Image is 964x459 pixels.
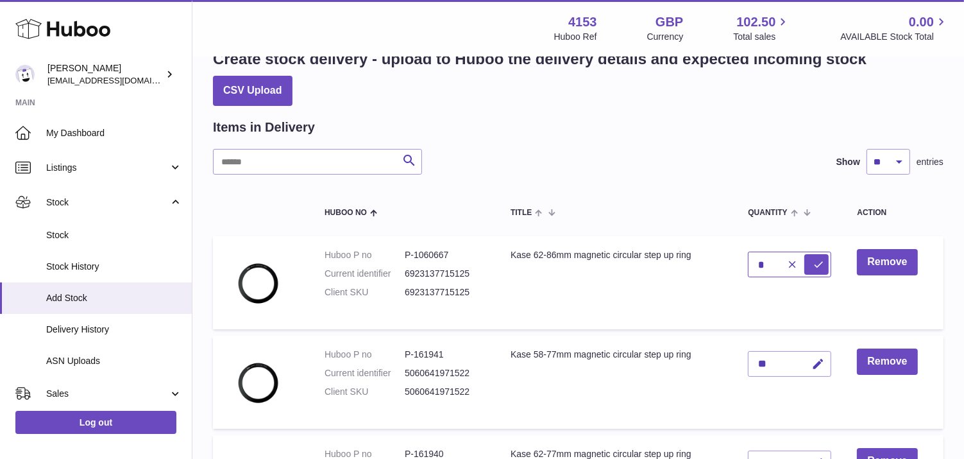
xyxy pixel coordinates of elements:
a: 0.00 AVAILABLE Stock Total [840,13,949,43]
span: Stock History [46,261,182,273]
span: Delivery History [46,324,182,336]
span: Add Stock [46,292,182,304]
dt: Current identifier [325,268,405,280]
span: Listings [46,162,169,174]
dd: 5060641971522 [405,367,485,379]
div: Currency [647,31,684,43]
div: [PERSON_NAME] [47,62,163,87]
td: Kase 58-77mm magnetic circular step up ring [498,336,735,429]
a: Log out [15,411,176,434]
dd: 5060641971522 [405,386,485,398]
span: Sales [46,388,169,400]
span: 0.00 [909,13,934,31]
span: ASN Uploads [46,355,182,367]
span: 102.50 [736,13,775,31]
h2: Items in Delivery [213,119,315,136]
div: Huboo Ref [554,31,597,43]
span: Stock [46,196,169,209]
dt: Current identifier [325,367,405,379]
span: AVAILABLE Stock Total [840,31,949,43]
dd: P-1060667 [405,249,485,261]
td: Kase 62-86mm magnetic circular step up ring [498,236,735,329]
a: 102.50 Total sales [733,13,790,43]
span: Title [511,209,532,217]
strong: 4153 [568,13,597,31]
dd: 6923137715125 [405,286,485,299]
button: Remove [857,349,917,375]
span: Quantity [748,209,787,217]
dt: Huboo P no [325,349,405,361]
span: Total sales [733,31,790,43]
button: Remove [857,249,917,275]
span: My Dashboard [46,127,182,139]
span: entries [917,156,943,168]
img: Kase 58-77mm magnetic circular step up ring [226,349,290,413]
dt: Huboo P no [325,249,405,261]
span: Stock [46,229,182,241]
dd: 6923137715125 [405,268,485,280]
h1: Create stock delivery - upload to Huboo the delivery details and expected incoming stock [213,49,867,69]
dd: P-161941 [405,349,485,361]
img: Kase 62-86mm magnetic circular step up ring [226,249,290,313]
img: sales@kasefilters.com [15,65,35,84]
label: Show [836,156,860,168]
button: CSV Upload [213,76,292,106]
dt: Client SKU [325,386,405,398]
span: Huboo no [325,209,367,217]
span: [EMAIL_ADDRESS][DOMAIN_NAME] [47,75,189,85]
strong: GBP [655,13,683,31]
div: Action [857,209,931,217]
dt: Client SKU [325,286,405,299]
